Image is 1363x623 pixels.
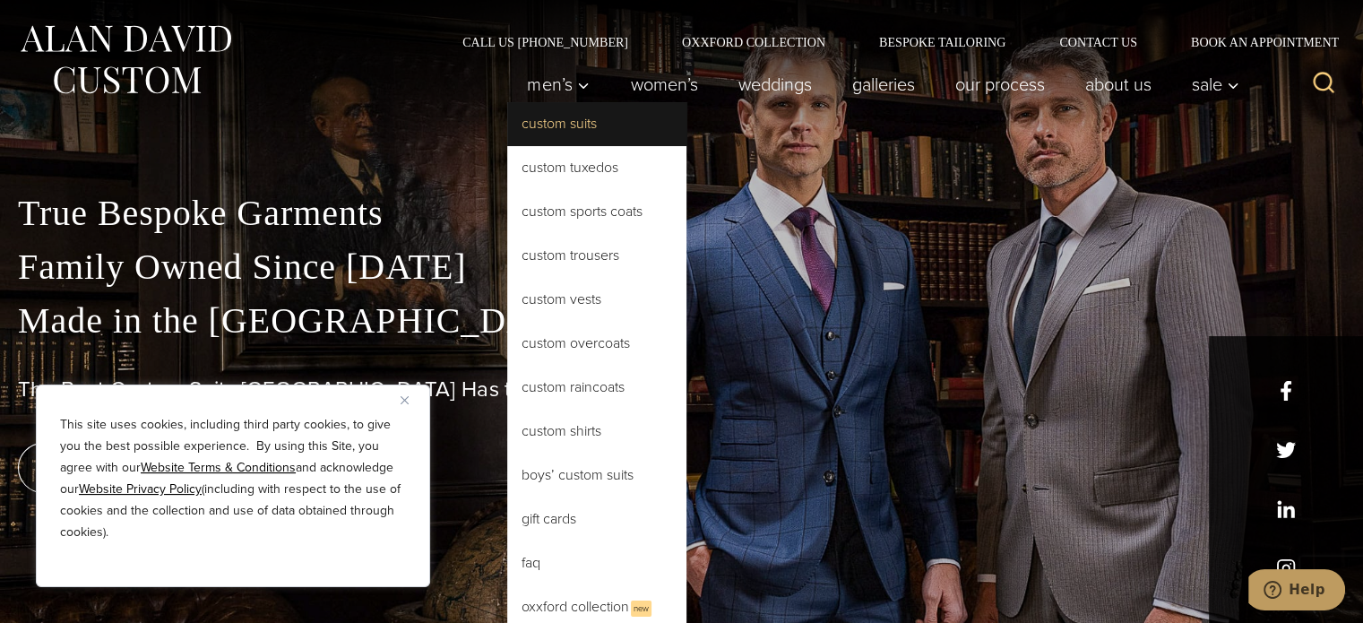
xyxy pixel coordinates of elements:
a: Our Process [935,66,1065,102]
button: Close [401,389,422,411]
a: Custom Overcoats [507,322,686,365]
button: Sale sub menu toggle [1171,66,1249,102]
h1: The Best Custom Suits [GEOGRAPHIC_DATA] Has to Offer [18,376,1345,402]
a: Custom Trousers [507,234,686,277]
a: Custom Tuxedos [507,146,686,189]
a: Custom Raincoats [507,366,686,409]
nav: Secondary Navigation [436,36,1345,48]
a: Gift Cards [507,498,686,541]
a: Boys’ Custom Suits [507,454,686,497]
a: FAQ [507,541,686,584]
span: New [631,601,651,617]
button: View Search Form [1302,63,1345,106]
a: Oxxford Collection [655,36,852,48]
p: This site uses cookies, including third party cookies, to give you the best possible experience. ... [60,414,406,543]
iframe: Opens a widget where you can chat to one of our agents [1248,569,1345,614]
img: Alan David Custom [18,20,233,100]
a: Bespoke Tailoring [852,36,1032,48]
a: Custom Shirts [507,410,686,453]
a: Custom Vests [507,278,686,321]
a: Custom Suits [507,102,686,145]
nav: Primary Navigation [507,66,1249,102]
a: weddings [718,66,832,102]
a: Custom Sports Coats [507,190,686,233]
a: Call Us [PHONE_NUMBER] [436,36,655,48]
a: Women’s [610,66,718,102]
a: Contact Us [1032,36,1164,48]
a: About Us [1065,66,1171,102]
img: Close [401,396,409,404]
a: Galleries [832,66,935,102]
a: Book an Appointment [1164,36,1345,48]
a: Website Terms & Conditions [141,458,296,477]
p: True Bespoke Garments Family Owned Since [DATE] Made in the [GEOGRAPHIC_DATA] [18,186,1345,348]
a: Website Privacy Policy [79,480,202,498]
a: book an appointment [18,443,269,493]
button: Men’s sub menu toggle [507,66,610,102]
